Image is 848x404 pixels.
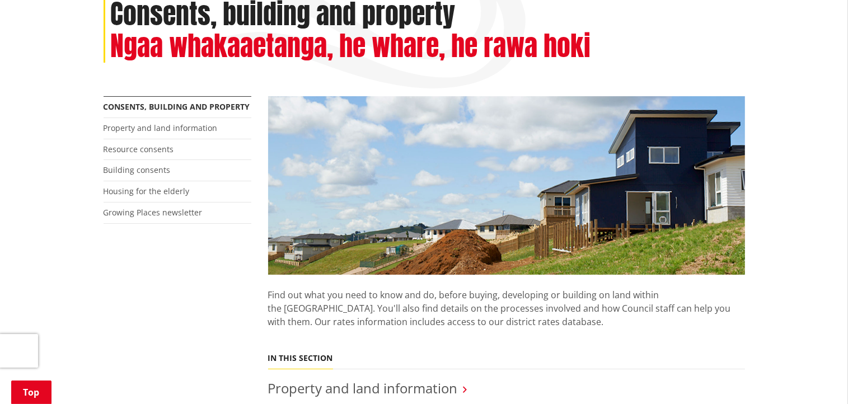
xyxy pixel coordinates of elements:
img: Land-and-property-landscape [268,96,745,275]
a: Top [11,380,51,404]
a: Resource consents [104,144,174,154]
a: Property and land information [104,123,218,133]
iframe: Messenger Launcher [797,357,837,397]
h5: In this section [268,354,333,363]
a: Building consents [104,165,171,175]
p: Find out what you need to know and do, before buying, developing or building on land within the [... [268,275,745,342]
a: Housing for the elderly [104,186,190,196]
a: Growing Places newsletter [104,207,203,218]
a: Consents, building and property [104,101,250,112]
h2: Ngaa whakaaetanga, he whare, he rawa hoki [111,30,591,63]
a: Property and land information [268,379,458,397]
